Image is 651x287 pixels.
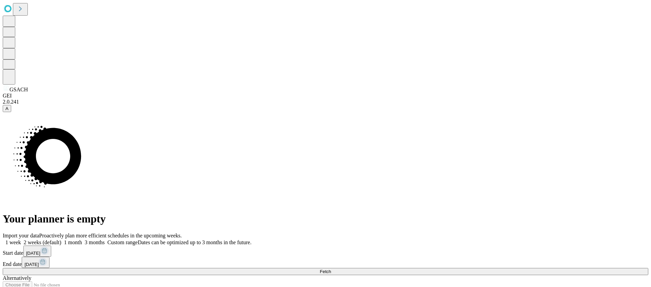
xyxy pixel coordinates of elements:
[3,246,648,257] div: Start date
[3,268,648,275] button: Fetch
[64,239,82,245] span: 1 month
[24,262,39,267] span: [DATE]
[22,257,50,268] button: [DATE]
[138,239,251,245] span: Dates can be optimized up to 3 months in the future.
[3,99,648,105] div: 2.0.241
[26,251,40,256] span: [DATE]
[23,246,51,257] button: [DATE]
[5,106,8,111] span: A
[9,87,28,92] span: GSACH
[320,269,331,274] span: Fetch
[3,105,11,112] button: A
[3,275,31,281] span: Alternatively
[24,239,61,245] span: 2 weeks (default)
[5,239,21,245] span: 1 week
[3,233,39,238] span: Import your data
[85,239,105,245] span: 3 months
[3,257,648,268] div: End date
[39,233,182,238] span: Proactively plan more efficient schedules in the upcoming weeks.
[3,213,648,225] h1: Your planner is empty
[107,239,138,245] span: Custom range
[3,93,648,99] div: GEI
